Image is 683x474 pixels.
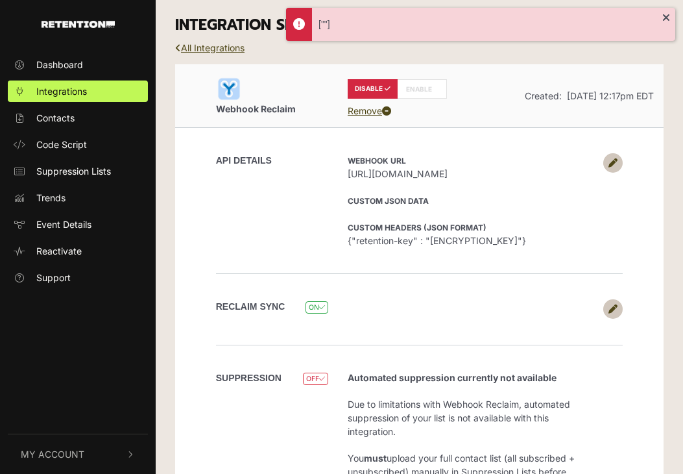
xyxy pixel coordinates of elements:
a: Support [8,267,148,288]
label: API DETAILS [216,154,272,168]
a: Code Script [8,134,148,155]
span: Event Details [36,218,91,231]
span: [DATE] 12:17pm EDT [567,90,654,101]
img: Retention.com [42,21,115,28]
strong: must [364,453,387,464]
a: Integrations [8,81,148,102]
span: OFF [303,373,328,385]
span: Webhook Reclaim [216,103,296,114]
label: DISABLE [348,79,398,99]
span: Dashboard [36,58,83,71]
span: Code Script [36,138,87,151]
p: Due to limitations with Webhook Reclaim, automated suppression of your list is not available with... [348,397,597,438]
h3: INTEGRATION SETTINGS [175,16,664,34]
span: Contacts [36,111,75,125]
a: Event Details [8,214,148,235]
label: ENABLE [397,79,447,99]
strong: Webhook URL [348,156,406,166]
div: [""] [318,18,662,31]
span: Integrations [36,84,87,98]
a: Suppression Lists [8,160,148,182]
strong: Custom JSON Data [348,196,429,206]
a: Dashboard [8,54,148,75]
a: All Integrations [175,42,245,53]
a: Reactivate [8,240,148,262]
span: [URL][DOMAIN_NAME] [348,167,597,181]
span: Support [36,271,71,284]
span: Suppression Lists [36,164,111,178]
a: Trends [8,187,148,208]
span: Created: [525,90,562,101]
img: Webhook Reclaim [216,76,242,102]
span: Trends [36,191,66,205]
span: ON [306,301,328,314]
span: {"retention-key" : "[ENCRYPTION_KEY]"} [348,234,597,247]
label: Reclaim Sync [216,300,285,314]
span: Reactivate [36,244,82,258]
a: Remove [348,105,391,116]
span: My Account [21,447,84,461]
strong: Custom Headers (JSON format) [348,223,486,232]
button: My Account [8,434,148,474]
label: SUPPRESSION [216,371,282,385]
a: Contacts [8,107,148,129]
strong: Automated suppression currently not available [348,372,557,383]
